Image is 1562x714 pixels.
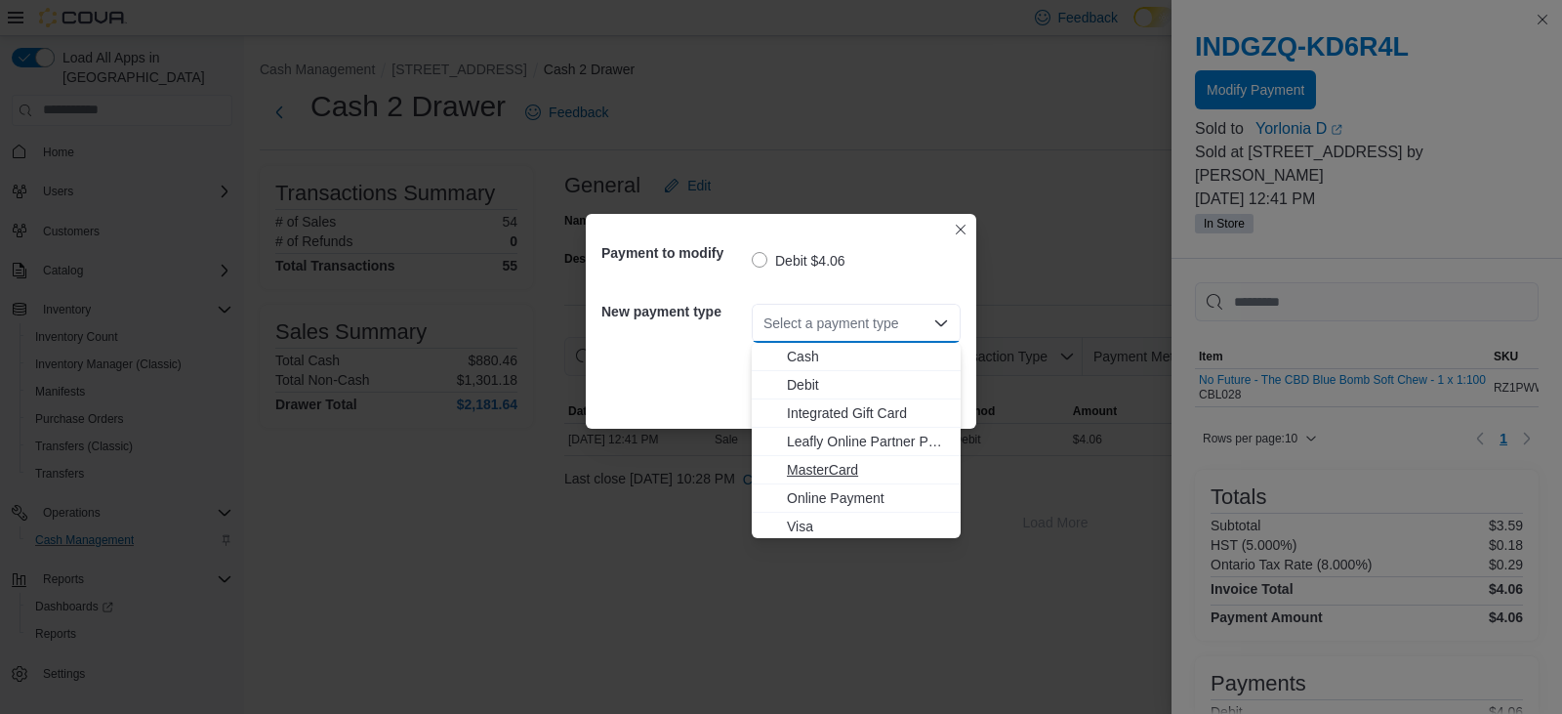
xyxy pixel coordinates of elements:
button: Online Payment [752,484,961,513]
span: Debit [787,375,949,395]
button: Visa [752,513,961,541]
span: Online Payment [787,488,949,508]
button: Closes this modal window [949,218,972,241]
div: Choose from the following options [752,343,961,541]
button: Debit [752,371,961,399]
span: Visa [787,517,949,536]
span: Cash [787,347,949,366]
button: MasterCard [752,456,961,484]
label: Debit $4.06 [752,249,845,273]
button: Leafly Online Partner Payment [752,428,961,456]
span: Leafly Online Partner Payment [787,432,949,451]
input: Accessible screen reader label [763,312,765,335]
span: Integrated Gift Card [787,403,949,423]
span: MasterCard [787,460,949,480]
button: Integrated Gift Card [752,399,961,428]
button: Cash [752,343,961,371]
h5: New payment type [601,292,748,331]
button: Close list of options [933,315,949,331]
h5: Payment to modify [601,233,748,273]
